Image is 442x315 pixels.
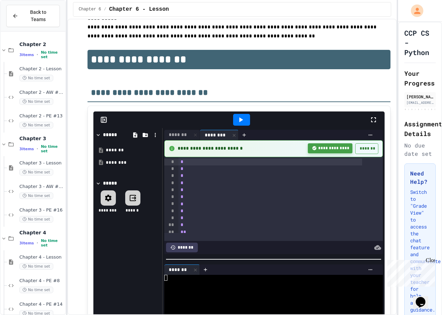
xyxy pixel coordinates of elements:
h1: CCP CS - Python [404,28,436,57]
h2: Assignment Details [404,119,436,138]
span: No time set [19,287,53,293]
span: / [104,7,106,12]
span: No time set [19,75,53,81]
span: Chapter 4 - PE #8 [19,278,64,284]
span: Chapter 2 [19,41,64,47]
span: Chapter 2 - AW #15 [19,90,64,96]
span: No time set [41,144,64,153]
span: Chapter 3 - AW #10 [19,184,64,190]
span: No time set [19,216,53,223]
span: No time set [41,238,64,247]
span: No time set [41,50,64,59]
div: [PERSON_NAME] [406,93,434,100]
span: Chapter 4 [19,229,64,236]
span: • [37,52,38,57]
span: 3 items [19,53,34,57]
iframe: chat widget [385,257,435,287]
span: No time set [19,169,53,175]
span: • [37,240,38,246]
h3: Need Help? [410,169,430,186]
span: Chapter 2 - Lesson [19,66,64,72]
span: No time set [19,263,53,270]
span: Chapter 3 [19,135,64,142]
span: Chapter 4 - Lesson [19,254,64,260]
div: My Account [404,3,425,19]
span: Chapter 6 - Lesson [109,5,169,13]
span: No time set [19,98,53,105]
span: 3 items [19,147,34,151]
div: Chat with us now!Close [3,3,48,44]
span: No time set [19,122,53,128]
div: [EMAIL_ADDRESS][DOMAIN_NAME] [406,100,434,105]
span: Chapter 6 [79,7,101,12]
span: No time set [19,192,53,199]
span: Chapter 2 - PE #13 [19,113,64,119]
iframe: chat widget [413,287,435,308]
span: 3 items [19,241,34,245]
span: Back to Teams [22,9,54,23]
p: Switch to "Grade View" to access the chat feature and communicate with your teacher for help and ... [410,189,430,313]
span: Chapter 3 - PE #16 [19,207,64,213]
span: Chapter 4 - PE #14 [19,301,64,307]
button: Back to Teams [6,5,60,27]
div: No due date set [404,141,436,158]
span: Chapter 3 - Lesson [19,160,64,166]
span: • [37,146,38,152]
h2: Your Progress [404,69,436,88]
